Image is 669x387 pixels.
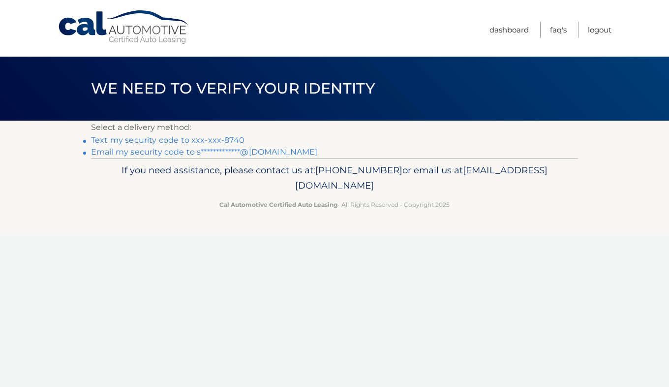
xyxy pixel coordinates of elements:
span: [PHONE_NUMBER] [315,164,402,176]
a: Cal Automotive [58,10,190,45]
p: If you need assistance, please contact us at: or email us at [97,162,572,194]
p: - All Rights Reserved - Copyright 2025 [97,199,572,210]
a: Text my security code to xxx-xxx-8740 [91,135,244,145]
p: Select a delivery method: [91,121,578,134]
span: We need to verify your identity [91,79,375,97]
a: FAQ's [550,22,567,38]
strong: Cal Automotive Certified Auto Leasing [219,201,337,208]
a: Dashboard [489,22,529,38]
a: Logout [588,22,611,38]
